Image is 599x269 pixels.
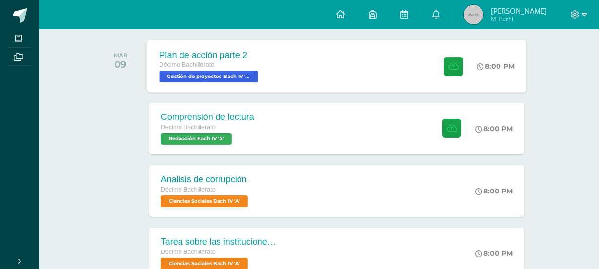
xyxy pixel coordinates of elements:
div: 09 [114,58,127,70]
div: 8:00 PM [475,124,513,133]
div: Comprensión de lectura [161,112,254,122]
img: 45x45 [464,5,483,24]
span: Ciencias Sociales Bach IV 'A' [161,195,248,207]
span: [PERSON_NAME] [491,6,547,16]
div: Plan de acción parte 2 [159,50,260,60]
span: Gestión de proyectos Bach IV 'A' [159,71,258,82]
span: Décimo Bachillerato [159,61,214,68]
div: 8:00 PM [475,249,513,258]
div: Tarea sobre las instituciones sociales [161,237,278,247]
span: Mi Perfil [491,15,547,23]
div: MAR [114,52,127,58]
span: Décimo Bachillerato [161,249,216,255]
span: Décimo Bachillerato [161,186,216,193]
div: Analisis de corrupción [161,174,250,185]
span: Redacción Bach IV 'A' [161,133,232,145]
span: Décimo Bachillerato [161,124,216,131]
div: 8:00 PM [477,62,515,71]
div: 8:00 PM [475,187,513,195]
